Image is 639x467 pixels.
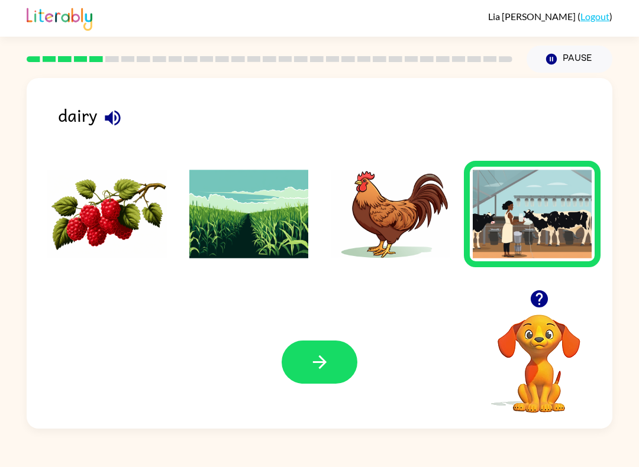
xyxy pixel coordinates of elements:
[331,170,450,258] img: Answer choice 3
[480,296,598,414] video: Your browser must support playing .mp4 files to use Literably. Please try using another browser.
[488,11,612,22] div: ( )
[58,102,612,145] div: dairy
[527,46,612,73] button: Pause
[473,170,592,258] img: Answer choice 4
[47,170,167,258] img: Answer choice 1
[189,170,309,258] img: Answer choice 2
[580,11,609,22] a: Logout
[488,11,577,22] span: Lia [PERSON_NAME]
[27,5,92,31] img: Literably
